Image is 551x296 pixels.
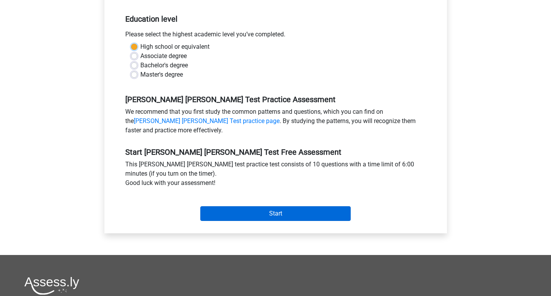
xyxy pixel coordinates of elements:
h5: Education level [125,11,426,27]
label: High school or equivalent [140,42,210,51]
div: Please select the highest academic level you’ve completed. [119,30,432,42]
h5: Start [PERSON_NAME] [PERSON_NAME] Test Free Assessment [125,147,426,157]
label: Master's degree [140,70,183,79]
label: Associate degree [140,51,187,61]
h5: [PERSON_NAME] [PERSON_NAME] Test Practice Assessment [125,95,426,104]
div: We recommend that you first study the common patterns and questions, which you can find on the . ... [119,107,432,138]
input: Start [200,206,351,221]
a: [PERSON_NAME] [PERSON_NAME] Test practice page [134,117,280,125]
div: This [PERSON_NAME] [PERSON_NAME] test practice test consists of 10 questions with a time limit of... [119,160,432,191]
img: Assessly logo [24,277,79,295]
label: Bachelor's degree [140,61,188,70]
